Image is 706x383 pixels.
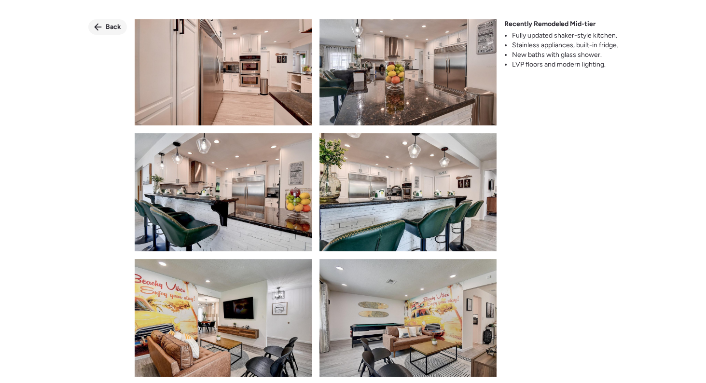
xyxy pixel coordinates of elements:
[319,259,497,377] img: product
[319,133,497,251] img: product
[319,8,497,125] img: product
[512,60,618,69] li: LVP floors and modern lighting.
[512,50,618,60] li: New baths with glass shower.
[135,259,312,377] img: product
[135,8,312,125] img: product
[504,19,595,29] span: Recently Remodeled Mid-tier
[106,22,121,32] span: Back
[512,41,618,50] li: Stainless appliances, built-in fridge.
[512,31,618,41] li: Fully updated shaker-style kitchen.
[135,133,312,251] img: product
